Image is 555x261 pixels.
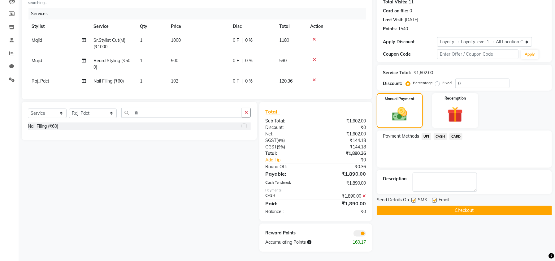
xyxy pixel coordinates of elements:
span: 0 F [233,58,239,64]
span: 0 % [245,37,253,44]
div: Services [28,8,371,19]
span: Majid [32,58,42,63]
div: Payments [266,188,366,193]
span: 102 [171,78,178,84]
span: Raj_Pdct [32,78,49,84]
span: CASH [434,133,447,140]
div: 0 [410,8,412,14]
div: Cash Tendered: [261,180,316,186]
input: Search or Scan [121,108,242,118]
span: 500 [171,58,178,63]
button: Apply [521,50,539,59]
span: CGST [266,144,277,150]
span: Total [266,109,280,115]
span: 120.36 [279,78,293,84]
div: [DATE] [405,17,418,23]
div: ( ) [261,137,316,144]
div: Discount: [261,124,316,131]
label: Manual Payment [385,96,414,102]
th: Price [167,19,229,33]
img: _cash.svg [388,105,412,123]
div: Net: [261,131,316,137]
th: Action [306,19,366,33]
label: Fixed [442,80,452,86]
label: Redemption [444,96,466,101]
div: ₹1,890.00 [316,200,371,207]
span: 9% [278,138,284,143]
span: 590 [279,58,287,63]
span: 0 % [245,78,253,84]
div: Coupon Code [383,51,437,58]
span: Nail Filing (₹60) [93,78,124,84]
div: Paid: [261,200,316,207]
div: ₹1,890.00 [316,170,371,178]
div: Discount: [383,80,402,87]
span: | [241,78,243,84]
span: 1 [140,58,142,63]
th: Service [90,19,136,33]
div: ₹1,602.00 [316,118,371,124]
div: ₹0 [316,124,371,131]
span: 0 F [233,78,239,84]
div: Sub Total: [261,118,316,124]
div: ₹0 [316,208,371,215]
div: ₹144.18 [316,144,371,150]
span: Beard Styling (₹500) [93,58,130,70]
span: Send Details On [377,197,409,204]
div: CASH [261,193,316,199]
div: ( ) [261,144,316,150]
div: Reward Points [261,230,316,237]
span: 0 % [245,58,253,64]
label: Percentage [413,80,433,86]
div: ₹1,890.36 [316,150,371,157]
span: Payment Methods [383,133,419,139]
span: 1 [140,78,142,84]
div: Nail Filing (₹60) [28,123,58,130]
div: Round Off: [261,164,316,170]
a: Add Tip [261,157,325,163]
div: Service Total: [383,70,411,76]
div: ₹0.36 [316,164,371,170]
div: Description: [383,176,408,182]
div: ₹1,602.00 [414,70,433,76]
div: Balance : [261,208,316,215]
div: ₹144.18 [316,137,371,144]
div: 160.17 [343,239,371,246]
div: Total: [261,150,316,157]
span: Sr.Stylist Cut(M) (₹1000) [93,37,125,49]
th: Qty [136,19,167,33]
span: Email [439,197,449,204]
button: Checkout [377,206,552,215]
div: ₹0 [325,157,371,163]
div: Points: [383,26,397,32]
div: ₹1,890.00 [316,193,371,199]
span: 1000 [171,37,181,43]
th: Disc [229,19,275,33]
span: 9% [278,144,284,149]
div: Payable: [261,170,316,178]
div: ₹1,602.00 [316,131,371,137]
div: ₹1,890.00 [316,180,371,186]
div: Accumulating Points [261,239,343,246]
div: Last Visit: [383,17,404,23]
span: 1 [140,37,142,43]
div: Card on file: [383,8,408,14]
span: UPI [422,133,431,140]
th: Total [275,19,306,33]
input: Enter Offer / Coupon Code [437,49,518,59]
span: SMS [418,197,427,204]
span: | [241,37,243,44]
div: 1540 [398,26,408,32]
span: 0 F [233,37,239,44]
th: Stylist [28,19,90,33]
span: Majid [32,37,42,43]
span: SGST [266,138,277,143]
span: 1180 [279,37,289,43]
span: CARD [449,133,463,140]
img: _gift.svg [443,105,468,124]
div: Apply Discount [383,39,437,45]
span: | [241,58,243,64]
